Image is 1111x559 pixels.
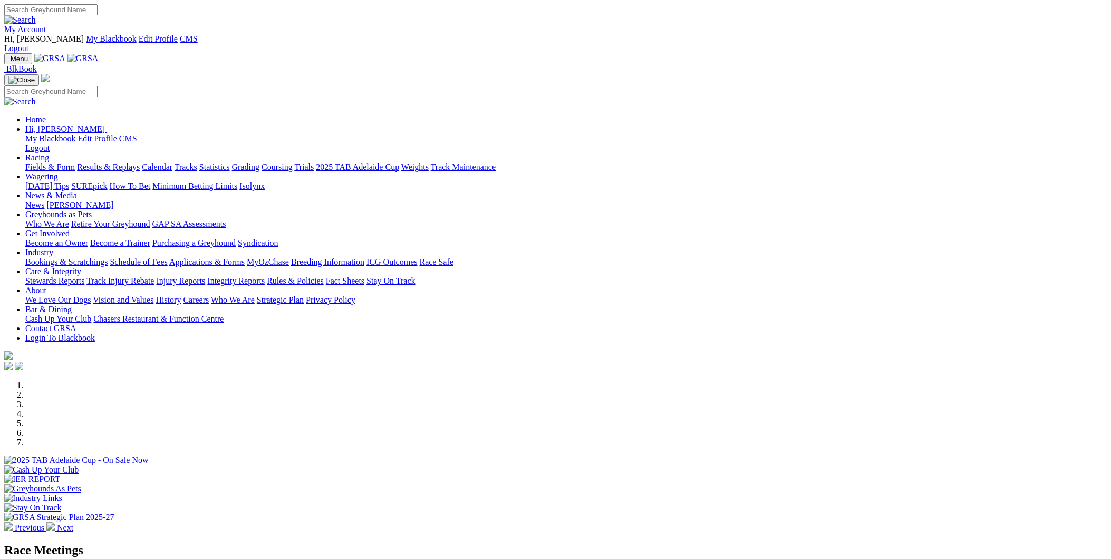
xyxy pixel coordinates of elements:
a: Edit Profile [78,134,117,143]
a: Chasers Restaurant & Function Centre [93,314,224,323]
div: Racing [25,162,1107,172]
div: About [25,295,1107,305]
a: Isolynx [239,181,265,190]
a: Breeding Information [291,257,364,266]
a: Get Involved [25,229,70,238]
a: How To Bet [110,181,151,190]
div: News & Media [25,200,1107,210]
a: Careers [183,295,209,304]
a: CMS [119,134,137,143]
a: Become a Trainer [90,238,150,247]
a: News [25,200,44,209]
a: 2025 TAB Adelaide Cup [316,162,399,171]
img: Search [4,97,36,107]
div: Bar & Dining [25,314,1107,324]
a: Purchasing a Greyhound [152,238,236,247]
a: MyOzChase [247,257,289,266]
a: Vision and Values [93,295,153,304]
a: Injury Reports [156,276,205,285]
button: Toggle navigation [4,74,39,86]
img: twitter.svg [15,362,23,370]
button: Toggle navigation [4,53,32,64]
a: Weights [401,162,429,171]
div: Hi, [PERSON_NAME] [25,134,1107,153]
span: Next [57,523,73,532]
a: Hi, [PERSON_NAME] [25,124,107,133]
input: Search [4,4,98,15]
a: My Blackbook [25,134,76,143]
a: Minimum Betting Limits [152,181,237,190]
a: Logout [4,44,28,53]
a: Edit Profile [139,34,178,43]
a: CMS [180,34,198,43]
a: Track Injury Rebate [86,276,154,285]
a: Next [46,523,73,532]
a: We Love Our Dogs [25,295,91,304]
a: Strategic Plan [257,295,304,304]
a: Care & Integrity [25,267,81,276]
span: BlkBook [6,64,37,73]
a: Home [25,115,46,124]
img: GRSA [67,54,99,63]
a: Privacy Policy [306,295,355,304]
a: GAP SA Assessments [152,219,226,228]
div: Wagering [25,181,1107,191]
img: GRSA Strategic Plan 2025-27 [4,513,114,522]
a: Login To Blackbook [25,333,95,342]
a: Stewards Reports [25,276,84,285]
a: Stay On Track [366,276,415,285]
a: Fields & Form [25,162,75,171]
img: Industry Links [4,494,62,503]
img: logo-grsa-white.png [4,351,13,360]
a: My Blackbook [86,34,137,43]
a: Contact GRSA [25,324,76,333]
a: Track Maintenance [431,162,496,171]
a: SUREpick [71,181,107,190]
img: Search [4,15,36,25]
a: History [156,295,181,304]
span: Hi, [PERSON_NAME] [25,124,105,133]
a: Racing [25,153,49,162]
div: Industry [25,257,1107,267]
a: News & Media [25,191,77,200]
a: Results & Replays [77,162,140,171]
a: Tracks [175,162,197,171]
a: Bookings & Scratchings [25,257,108,266]
a: Industry [25,248,53,257]
div: Get Involved [25,238,1107,248]
a: Race Safe [419,257,453,266]
img: Stay On Track [4,503,61,513]
a: ICG Outcomes [366,257,417,266]
img: GRSA [34,54,65,63]
img: Cash Up Your Club [4,465,79,475]
a: About [25,286,46,295]
a: Greyhounds as Pets [25,210,92,219]
a: Coursing [262,162,293,171]
img: Greyhounds As Pets [4,484,81,494]
a: Retire Your Greyhound [71,219,150,228]
a: Logout [25,143,50,152]
img: IER REPORT [4,475,60,484]
img: logo-grsa-white.png [41,74,50,82]
img: facebook.svg [4,362,13,370]
a: Syndication [238,238,278,247]
a: BlkBook [4,64,37,73]
a: Statistics [199,162,230,171]
a: Applications & Forms [169,257,245,266]
div: Greyhounds as Pets [25,219,1107,229]
h2: Race Meetings [4,543,1107,557]
img: chevron-right-pager-white.svg [46,522,55,531]
a: Cash Up Your Club [25,314,91,323]
div: My Account [4,34,1107,53]
a: Trials [294,162,314,171]
img: 2025 TAB Adelaide Cup - On Sale Now [4,456,149,465]
a: Who We Are [211,295,255,304]
a: Rules & Policies [267,276,324,285]
span: Previous [15,523,44,532]
a: Schedule of Fees [110,257,167,266]
img: Close [8,76,35,84]
span: Menu [11,55,28,63]
input: Search [4,86,98,97]
img: chevron-left-pager-white.svg [4,522,13,531]
a: Previous [4,523,46,532]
